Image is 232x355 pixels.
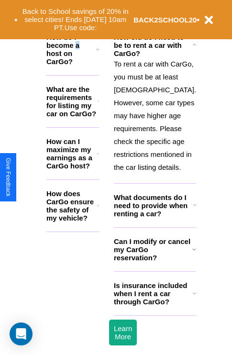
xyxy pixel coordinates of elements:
h3: How do I become a host on CarGo? [46,33,96,66]
div: Give Feedback [5,158,11,197]
h3: How does CarGo ensure the safety of my vehicle? [46,189,97,222]
h3: What documents do I need to provide when renting a car? [114,193,193,218]
h3: Can I modify or cancel my CarGo reservation? [114,237,192,262]
button: Back to School savings of 20% in select cities! Ends [DATE] 10am PT.Use code: [18,5,133,34]
div: Open Intercom Messenger [10,322,33,345]
h3: Is insurance included when I rent a car through CarGo? [114,281,193,306]
button: Learn More [109,320,137,345]
h3: What are the requirements for listing my car on CarGo? [46,85,98,118]
b: BACK2SCHOOL20 [133,16,197,24]
h3: How old do I need to be to rent a car with CarGo? [114,33,192,57]
p: To rent a car with CarGo, you must be at least [DEMOGRAPHIC_DATA]. However, some car types may ha... [114,57,196,174]
h3: How can I maximize my earnings as a CarGo host? [46,137,97,170]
